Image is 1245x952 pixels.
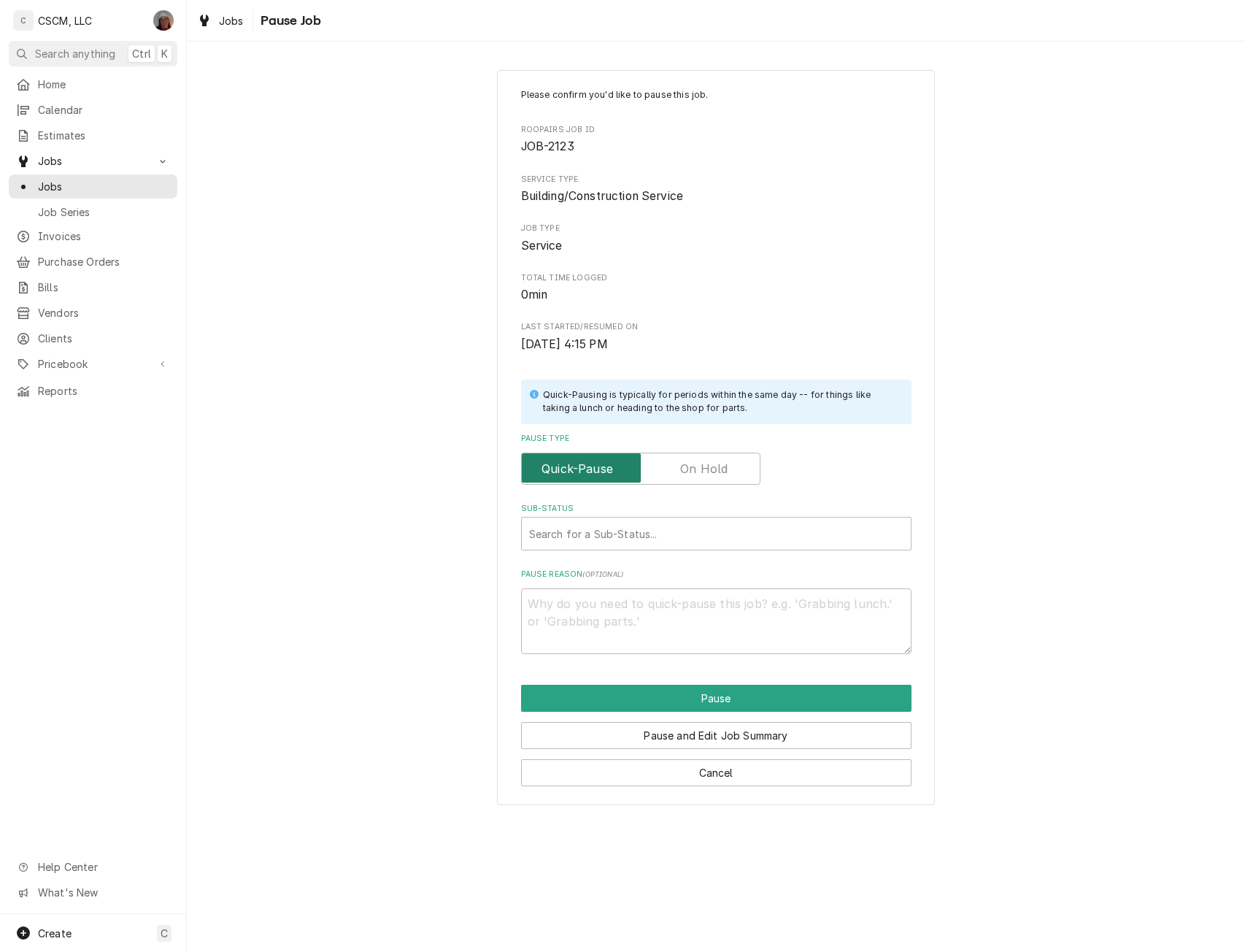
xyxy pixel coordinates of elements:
[38,77,170,92] span: Home
[38,885,169,900] span: What's New
[38,280,170,295] span: Bills
[521,321,911,353] div: Last Started/Resumed On
[38,229,170,244] span: Invoices
[9,855,177,879] a: Go to Help Center
[521,239,563,253] span: Service
[38,13,92,28] div: CSCM, LLC
[521,433,911,445] label: Pause Type
[9,72,177,96] a: Home
[35,46,115,61] span: Search anything
[521,188,911,205] span: Service Type
[38,128,170,143] span: Estimates
[521,88,911,654] div: Job Pause Form
[153,10,174,31] div: DV
[38,356,148,372] span: Pricebook
[521,569,911,580] label: Pause Reason
[521,272,911,304] div: Total Time Logged
[521,288,548,302] span: 0min
[161,46,168,61] span: K
[521,503,911,515] label: Sub-Status
[521,223,911,254] div: Job Type
[521,759,911,786] button: Cancel
[521,189,684,203] span: Building/Construction Service
[161,926,168,941] span: C
[9,200,177,224] a: Job Series
[38,927,72,940] span: Create
[9,41,177,66] button: Search anythingCtrlK
[9,275,177,299] a: Bills
[521,272,911,284] span: Total Time Logged
[521,749,911,786] div: Button Group Row
[38,153,148,169] span: Jobs
[582,570,623,578] span: ( optional )
[521,321,911,333] span: Last Started/Resumed On
[521,685,911,712] button: Pause
[497,70,935,805] div: Job Pause
[521,685,911,712] div: Button Group Row
[521,223,911,234] span: Job Type
[543,388,897,415] div: Quick-Pausing is typically for periods within the same day -- for things like taking a lunch or h...
[256,11,321,31] span: Pause Job
[132,46,151,61] span: Ctrl
[9,352,177,376] a: Go to Pricebook
[9,379,177,403] a: Reports
[521,124,911,156] div: Roopairs Job ID
[521,503,911,550] div: Sub-Status
[521,124,911,136] span: Roopairs Job ID
[9,250,177,274] a: Purchase Orders
[9,149,177,173] a: Go to Jobs
[38,383,170,399] span: Reports
[153,10,174,31] div: Dena Vecchetti's Avatar
[521,138,911,156] span: Roopairs Job ID
[9,98,177,122] a: Calendar
[191,9,250,33] a: Jobs
[38,331,170,346] span: Clients
[38,254,170,269] span: Purchase Orders
[219,13,244,28] span: Jobs
[38,859,169,875] span: Help Center
[38,102,170,118] span: Calendar
[9,326,177,350] a: Clients
[521,336,911,353] span: Last Started/Resumed On
[9,174,177,199] a: Jobs
[9,301,177,325] a: Vendors
[38,204,170,220] span: Job Series
[521,685,911,786] div: Button Group
[521,337,608,351] span: [DATE] 4:15 PM
[521,237,911,255] span: Job Type
[521,712,911,749] div: Button Group Row
[521,722,911,749] button: Pause and Edit Job Summary
[9,123,177,147] a: Estimates
[13,10,34,31] div: C
[521,139,574,153] span: JOB-2123
[521,88,911,101] p: Please confirm you'd like to pause this job.
[38,179,170,194] span: Jobs
[521,286,911,304] span: Total Time Logged
[521,174,911,185] span: Service Type
[521,174,911,205] div: Service Type
[9,224,177,248] a: Invoices
[38,305,170,320] span: Vendors
[9,880,177,905] a: Go to What's New
[521,569,911,654] div: Pause Reason
[521,433,911,485] div: Pause Type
